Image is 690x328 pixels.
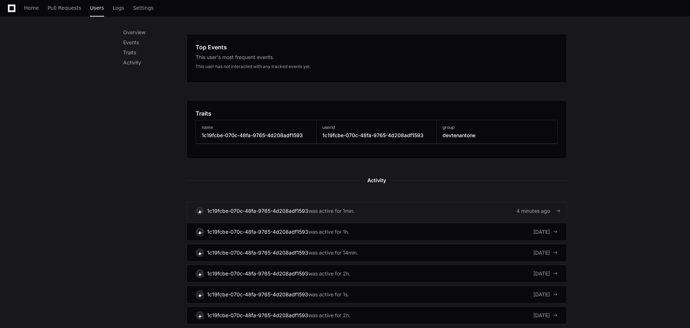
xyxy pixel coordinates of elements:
[196,64,558,69] div: This user has not interacted with any tracked events yet.
[207,207,308,215] div: 1c19fcbe-070c-48fa-9765-4d208adf1593
[533,228,558,235] div: [DATE]
[196,228,203,235] img: 15.svg
[24,6,39,10] span: Home
[533,249,558,256] div: [DATE]
[90,6,104,10] span: Users
[196,43,227,51] h1: Top Events
[533,312,558,319] div: [DATE]
[202,125,303,130] h3: name
[196,207,203,214] img: 15.svg
[196,312,203,319] img: 15.svg
[133,6,153,10] span: Settings
[123,49,187,56] p: Traits
[123,59,187,66] p: Activity
[308,228,349,235] div: was active for 1h.
[187,223,567,241] a: 1c19fcbe-070c-48fa-9765-4d208adf1593was active for 1h.[DATE]
[516,207,558,215] div: 4 minutes ago
[308,249,358,256] div: was active for 14min.
[443,132,475,139] h3: devtenantone
[207,270,308,277] div: 1c19fcbe-070c-48fa-9765-4d208adf1593
[187,265,567,283] a: 1c19fcbe-070c-48fa-9765-4d208adf1593was active for 2h.[DATE]
[196,54,558,61] div: This user's most frequent events.
[187,306,567,324] a: 1c19fcbe-070c-48fa-9765-4d208adf1593was active for 2h.[DATE]
[196,249,203,256] img: 15.svg
[322,125,424,130] h3: userId
[308,291,349,298] div: was active for 1s.
[113,6,124,10] span: Logs
[207,291,308,298] div: 1c19fcbe-070c-48fa-9765-4d208adf1593
[363,176,390,185] span: Activity
[533,270,558,277] div: [DATE]
[187,244,567,262] a: 1c19fcbe-070c-48fa-9765-4d208adf1593was active for 14min.[DATE]
[48,6,81,10] span: Pull Requests
[123,39,187,46] p: Events
[207,228,308,235] div: 1c19fcbe-070c-48fa-9765-4d208adf1593
[196,291,203,298] img: 15.svg
[187,286,567,304] a: 1c19fcbe-070c-48fa-9765-4d208adf1593was active for 1s.[DATE]
[308,207,355,215] div: was active for 1min.
[123,29,187,36] p: Overview
[196,270,203,277] img: 15.svg
[187,202,567,220] a: 1c19fcbe-070c-48fa-9765-4d208adf1593was active for 1min.4 minutes ago
[308,270,350,277] div: was active for 2h.
[322,132,424,139] h3: 1c19fcbe-070c-48fa-9765-4d208adf1593
[202,132,303,139] h3: 1c19fcbe-070c-48fa-9765-4d208adf1593
[533,291,558,298] div: [DATE]
[196,109,558,118] app-pz-page-link-header: Traits
[207,312,308,319] div: 1c19fcbe-070c-48fa-9765-4d208adf1593
[196,109,211,118] h1: Traits
[308,312,350,319] div: was active for 2h.
[443,125,475,130] h3: group
[207,249,308,256] div: 1c19fcbe-070c-48fa-9765-4d208adf1593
